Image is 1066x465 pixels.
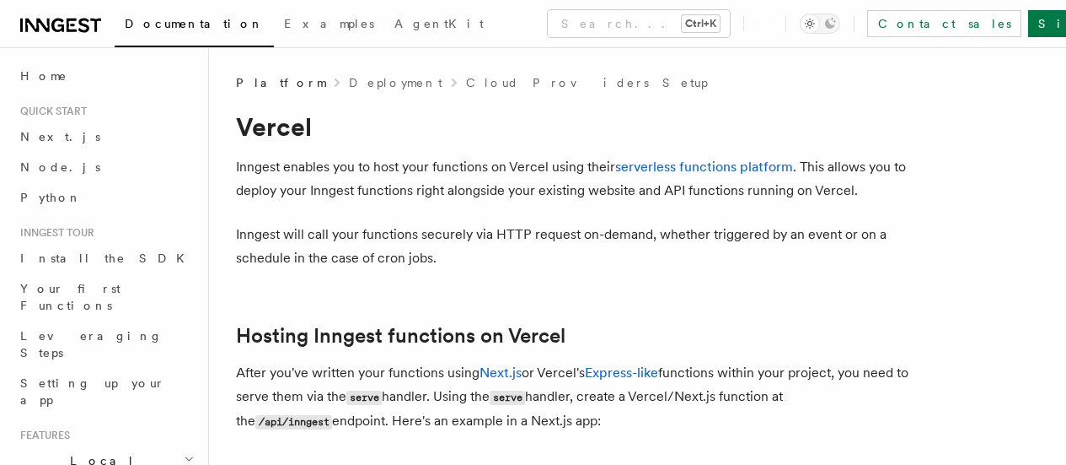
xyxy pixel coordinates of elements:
[13,182,198,213] a: Python
[13,368,198,415] a: Setting up your app
[20,251,195,265] span: Install the SDK
[682,15,720,32] kbd: Ctrl+K
[13,429,70,442] span: Features
[615,159,793,175] a: serverless functions platform
[490,391,525,405] code: serve
[255,415,332,430] code: /api/inngest
[20,160,100,174] span: Node.js
[20,282,121,312] span: Your first Functions
[20,376,165,407] span: Setting up your app
[13,273,198,321] a: Your first Functions
[274,5,384,46] a: Examples
[13,152,198,182] a: Node.js
[867,10,1021,37] a: Contact sales
[20,68,67,84] span: Home
[466,74,708,91] a: Cloud Providers Setup
[548,10,730,37] button: Search...Ctrl+K
[13,61,198,91] a: Home
[236,324,565,348] a: Hosting Inngest functions on Vercel
[349,74,442,91] a: Deployment
[384,5,494,46] a: AgentKit
[20,191,82,204] span: Python
[13,226,94,240] span: Inngest tour
[13,105,87,118] span: Quick start
[394,17,484,30] span: AgentKit
[236,111,910,142] h1: Vercel
[13,122,198,152] a: Next.js
[13,321,198,368] a: Leveraging Steps
[236,155,910,203] p: Inngest enables you to host your functions on Vercel using their . This allows you to deploy your...
[236,223,910,270] p: Inngest will call your functions securely via HTTP request on-demand, whether triggered by an eve...
[125,17,264,30] span: Documentation
[115,5,274,47] a: Documentation
[585,365,658,381] a: Express-like
[13,243,198,273] a: Install the SDK
[236,361,910,434] p: After you've written your functions using or Vercel's functions within your project, you need to ...
[20,130,100,143] span: Next.js
[479,365,522,381] a: Next.js
[20,329,163,360] span: Leveraging Steps
[284,17,374,30] span: Examples
[346,391,382,405] code: serve
[800,14,840,34] button: Toggle dark mode
[236,74,325,91] span: Platform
